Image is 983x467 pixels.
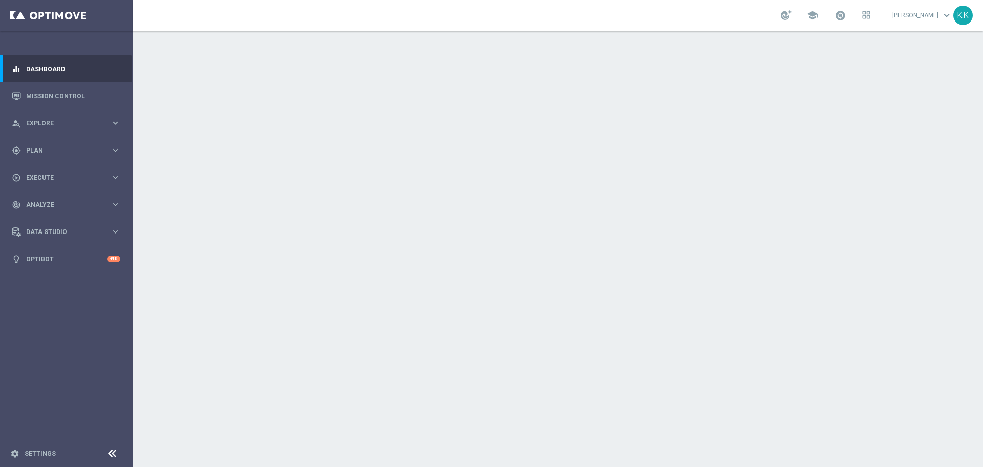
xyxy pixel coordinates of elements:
button: Mission Control [11,92,121,100]
i: gps_fixed [12,146,21,155]
i: equalizer [12,65,21,74]
button: track_changes Analyze keyboard_arrow_right [11,201,121,209]
i: keyboard_arrow_right [111,200,120,209]
button: Data Studio keyboard_arrow_right [11,228,121,236]
i: person_search [12,119,21,128]
i: lightbulb [12,254,21,264]
div: KK [953,6,973,25]
span: Explore [26,120,111,126]
i: track_changes [12,200,21,209]
span: Plan [26,147,111,154]
a: Mission Control [26,82,120,110]
button: lightbulb Optibot +10 [11,255,121,263]
a: [PERSON_NAME]keyboard_arrow_down [891,8,953,23]
i: keyboard_arrow_right [111,173,120,182]
a: Optibot [26,245,107,272]
span: Data Studio [26,229,111,235]
i: settings [10,449,19,458]
span: Analyze [26,202,111,208]
div: Execute [12,173,111,182]
i: keyboard_arrow_right [111,145,120,155]
span: keyboard_arrow_down [941,10,952,21]
i: keyboard_arrow_right [111,227,120,237]
div: Explore [12,119,111,128]
i: keyboard_arrow_right [111,118,120,128]
button: equalizer Dashboard [11,65,121,73]
span: Execute [26,175,111,181]
div: Optibot [12,245,120,272]
div: Mission Control [12,82,120,110]
a: Dashboard [26,55,120,82]
a: Settings [25,451,56,457]
button: play_circle_outline Execute keyboard_arrow_right [11,174,121,182]
div: +10 [107,256,120,262]
div: Plan [12,146,111,155]
button: person_search Explore keyboard_arrow_right [11,119,121,128]
span: school [807,10,818,21]
div: Dashboard [12,55,120,82]
i: play_circle_outline [12,173,21,182]
div: Data Studio [12,227,111,237]
div: Analyze [12,200,111,209]
button: gps_fixed Plan keyboard_arrow_right [11,146,121,155]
